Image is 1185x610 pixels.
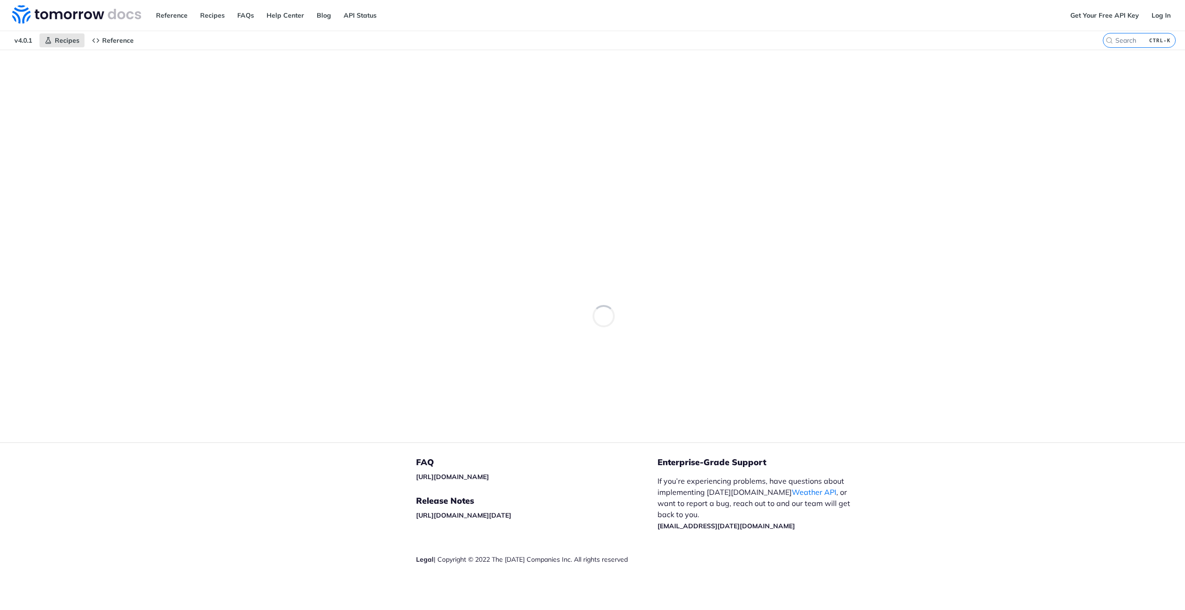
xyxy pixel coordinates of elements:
[658,522,795,530] a: [EMAIL_ADDRESS][DATE][DOMAIN_NAME]
[416,473,489,481] a: [URL][DOMAIN_NAME]
[1146,8,1176,22] a: Log In
[1106,37,1113,44] svg: Search
[658,475,860,531] p: If you’re experiencing problems, have questions about implementing [DATE][DOMAIN_NAME] , or want ...
[416,555,434,564] a: Legal
[12,5,141,24] img: Tomorrow.io Weather API Docs
[102,36,134,45] span: Reference
[87,33,139,47] a: Reference
[55,36,79,45] span: Recipes
[1065,8,1144,22] a: Get Your Free API Key
[151,8,193,22] a: Reference
[792,487,836,497] a: Weather API
[658,457,875,468] h5: Enterprise-Grade Support
[232,8,259,22] a: FAQs
[416,555,658,564] div: | Copyright © 2022 The [DATE] Companies Inc. All rights reserved
[1147,36,1173,45] kbd: CTRL-K
[39,33,85,47] a: Recipes
[416,511,511,519] a: [URL][DOMAIN_NAME][DATE]
[416,495,658,506] h5: Release Notes
[416,457,658,468] h5: FAQ
[9,33,37,47] span: v4.0.1
[195,8,230,22] a: Recipes
[339,8,382,22] a: API Status
[261,8,309,22] a: Help Center
[312,8,336,22] a: Blog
